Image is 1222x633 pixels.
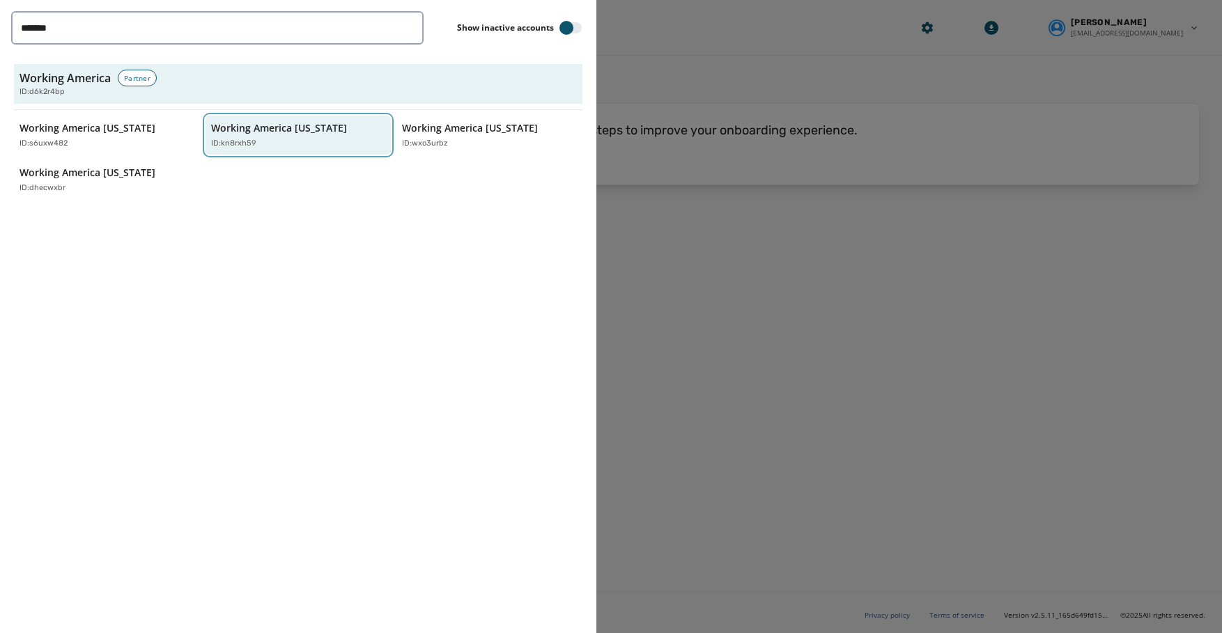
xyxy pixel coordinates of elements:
div: Partner [118,70,157,86]
label: Show inactive accounts [457,22,554,33]
h3: Working America [20,70,111,86]
p: ID: s6uxw482 [20,138,68,150]
button: Working America [US_STATE]ID:s6uxw482 [14,116,200,155]
p: ID: kn8rxh59 [211,138,256,150]
p: Working America [US_STATE] [20,166,155,180]
p: Working America [US_STATE] [20,121,155,135]
p: ID: wxo3urbz [402,138,448,150]
p: ID: dhecwxbr [20,182,65,194]
p: Working America [US_STATE] [402,121,538,135]
button: Working AmericaPartnerID:d6k2r4bp [14,64,582,104]
p: Working America [US_STATE] [211,121,347,135]
span: ID: d6k2r4bp [20,86,65,98]
button: Working America [US_STATE]ID:wxo3urbz [396,116,582,155]
button: Working America [US_STATE]ID:kn8rxh59 [206,116,392,155]
button: Working America [US_STATE]ID:dhecwxbr [14,160,200,200]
